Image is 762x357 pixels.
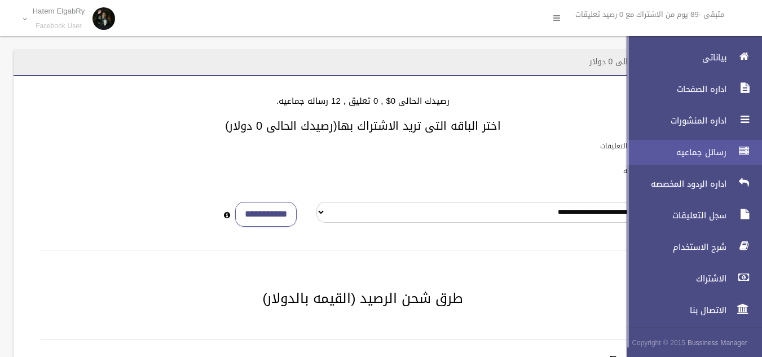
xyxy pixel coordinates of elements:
span: اداره المنشورات [617,115,730,126]
a: اداره الصفحات [617,77,762,102]
span: Copyright © 2015 [632,337,685,349]
a: الاتصال بنا [617,298,762,323]
span: شرح الاستخدام [617,241,730,253]
a: اداره المنشورات [617,108,762,133]
header: الاشتراك - رصيدك الحالى 0 دولار [576,51,712,73]
h2: طرق شحن الرصيد (القيمه بالدولار) [27,291,699,306]
strong: Bussiness Manager [688,337,747,349]
h3: اختر الباقه التى تريد الاشتراك بها(رصيدك الحالى 0 دولار) [27,120,699,132]
span: رسائل جماعيه [617,147,730,158]
a: اداره الردود المخصصه [617,171,762,196]
span: اداره الصفحات [617,83,730,95]
a: شرح الاستخدام [617,235,762,259]
a: رسائل جماعيه [617,140,762,165]
span: الاتصال بنا [617,305,730,316]
label: باقات الرسائل الجماعيه [623,165,689,177]
span: بياناتى [617,52,730,63]
span: الاشتراك [617,273,730,284]
span: سجل التعليقات [617,210,730,221]
span: اداره الردود المخصصه [617,178,730,189]
a: سجل التعليقات [617,203,762,228]
h4: رصيدك الحالى 0$ , 0 تعليق , 12 رساله جماعيه. [27,96,699,106]
a: بياناتى [617,45,762,70]
p: Hatem ElgabRy [33,7,85,15]
small: Facebook User [33,22,85,30]
label: باقات الرد الالى على التعليقات [600,140,689,152]
a: الاشتراك [617,266,762,291]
